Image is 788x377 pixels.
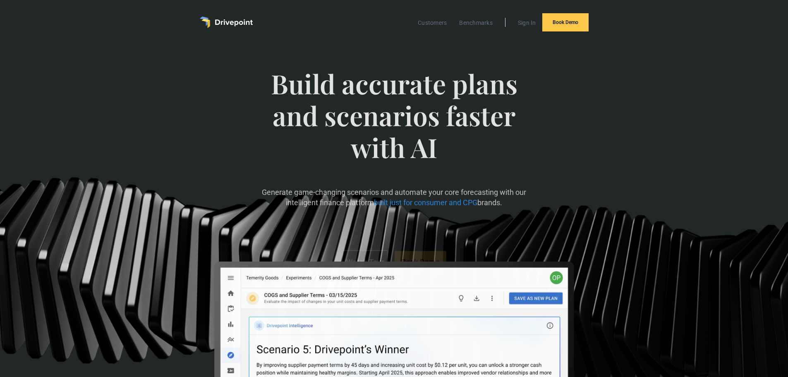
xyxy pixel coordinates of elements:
[342,250,388,274] a: Watch Tour
[514,17,540,28] a: Sign In
[542,13,589,31] a: Book Demo
[258,187,530,208] p: Generate game-changing scenarios and automate your core forecasting with our intelligent finance ...
[455,17,497,28] a: Benchmarks
[414,17,451,28] a: Customers
[374,198,477,207] span: built just for consumer and CPG
[200,17,253,28] a: home
[258,68,530,180] span: Build accurate plans and scenarios faster with AI
[395,251,446,273] a: Book Demo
